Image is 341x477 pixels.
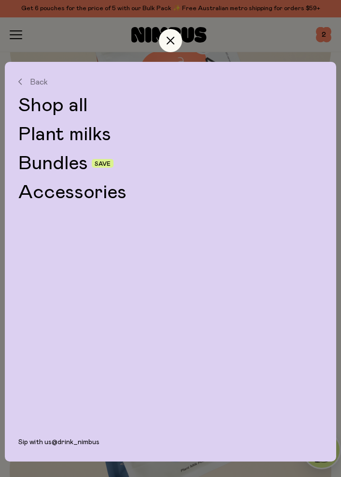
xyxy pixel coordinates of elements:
[18,96,323,115] a: Shop all
[18,183,323,202] a: Accessories
[18,125,323,144] a: Plant milks
[52,439,99,446] a: @drink_nimbus
[30,77,48,86] span: Back
[18,77,323,86] button: Back
[18,154,88,173] a: Bundles
[5,438,336,462] div: Sip with us
[95,161,111,167] span: Save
